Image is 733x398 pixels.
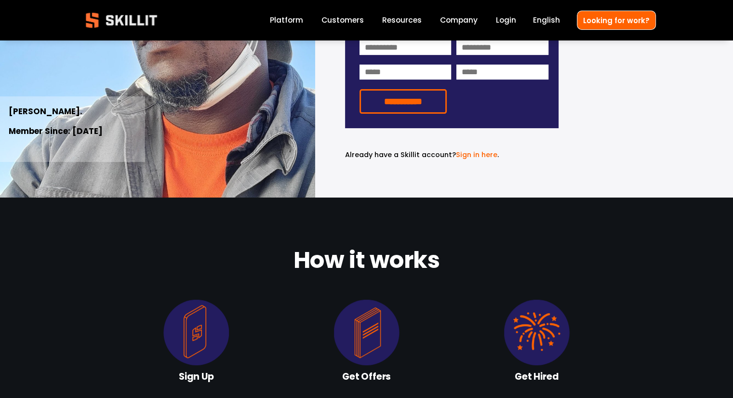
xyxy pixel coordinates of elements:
a: Company [440,14,478,27]
p: . [345,149,559,160]
iframe: Intercom live chat [700,365,723,388]
strong: [PERSON_NAME]. [9,105,82,119]
img: Skillit [78,6,165,35]
a: Sign in here [456,150,497,159]
a: Platform [270,14,303,27]
span: Already have a Skillit account? [345,150,456,159]
a: folder dropdown [382,14,422,27]
span: English [533,14,560,26]
div: language picker [533,14,560,27]
span: Resources [382,14,422,26]
strong: Get Offers [342,370,391,385]
strong: How it works [293,242,440,282]
strong: Sign Up [179,370,214,385]
a: Login [496,14,516,27]
a: Looking for work? [577,11,656,29]
strong: Member Since: [DATE] [9,125,103,139]
a: Customers [321,14,364,27]
strong: Get Hired [515,370,559,385]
